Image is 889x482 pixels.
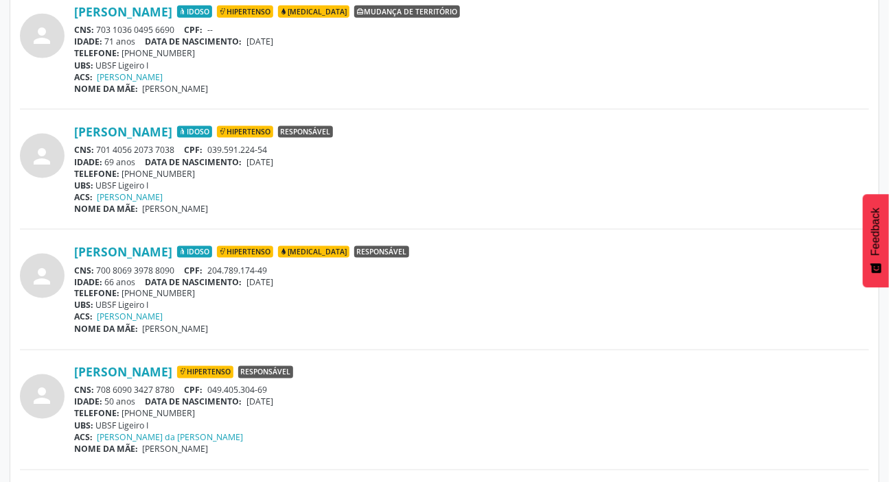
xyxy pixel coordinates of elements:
[74,36,869,47] div: 71 anos
[74,4,172,19] a: [PERSON_NAME]
[217,246,273,258] span: Hipertenso
[143,324,209,335] span: [PERSON_NAME]
[30,264,55,289] i: person
[185,265,203,276] span: CPF:
[863,194,889,287] button: Feedback - Mostrar pesquisa
[30,23,55,48] i: person
[30,384,55,409] i: person
[74,300,869,311] div: UBSF Ligeiro I
[74,156,869,168] div: 69 anos
[97,311,163,323] a: [PERSON_NAME]
[74,420,93,432] span: UBS:
[207,24,213,36] span: --
[238,366,293,378] span: Responsável
[74,144,94,156] span: CNS:
[354,246,409,258] span: Responsável
[74,265,869,276] div: 700 8069 3978 8090
[74,168,119,180] span: TELEFONE:
[217,5,273,18] span: Hipertenso
[143,444,209,455] span: [PERSON_NAME]
[74,144,869,156] div: 701 4056 2073 7038
[74,180,869,191] div: UBSF Ligeiro I
[74,191,93,203] span: ACS:
[97,71,163,83] a: [PERSON_NAME]
[74,24,94,36] span: CNS:
[185,24,203,36] span: CPF:
[185,144,203,156] span: CPF:
[74,276,102,288] span: IDADE:
[74,244,172,259] a: [PERSON_NAME]
[354,5,460,18] span: Mudança de território
[74,385,94,396] span: CNS:
[177,126,212,138] span: Idoso
[278,126,333,138] span: Responsável
[74,24,869,36] div: 703 1036 0495 6690
[870,208,882,256] span: Feedback
[97,432,244,444] a: [PERSON_NAME] da [PERSON_NAME]
[246,36,273,47] span: [DATE]
[74,168,869,180] div: [PHONE_NUMBER]
[74,60,869,71] div: UBSF Ligeiro I
[74,71,93,83] span: ACS:
[74,408,869,420] div: [PHONE_NUMBER]
[74,288,869,300] div: [PHONE_NUMBER]
[177,5,212,18] span: Idoso
[74,311,93,323] span: ACS:
[207,265,267,276] span: 204.789.174-49
[30,144,55,169] i: person
[278,5,349,18] span: [MEDICAL_DATA]
[177,246,212,258] span: Idoso
[74,83,138,95] span: NOME DA MÃE:
[74,432,93,444] span: ACS:
[74,36,102,47] span: IDADE:
[177,366,233,378] span: Hipertenso
[74,47,119,59] span: TELEFONE:
[74,396,869,408] div: 50 anos
[246,276,273,288] span: [DATE]
[74,288,119,300] span: TELEFONE:
[146,276,242,288] span: DATA DE NASCIMENTO:
[143,203,209,215] span: [PERSON_NAME]
[185,385,203,396] span: CPF:
[74,156,102,168] span: IDADE:
[74,396,102,408] span: IDADE:
[146,396,242,408] span: DATA DE NASCIMENTO:
[74,365,172,380] a: [PERSON_NAME]
[143,83,209,95] span: [PERSON_NAME]
[146,36,242,47] span: DATA DE NASCIMENTO:
[74,444,138,455] span: NOME DA MÃE:
[74,324,138,335] span: NOME DA MÃE:
[207,144,267,156] span: 039.591.224-54
[146,156,242,168] span: DATA DE NASCIMENTO:
[278,246,349,258] span: [MEDICAL_DATA]
[74,420,869,432] div: UBSF Ligeiro I
[217,126,273,138] span: Hipertenso
[246,396,273,408] span: [DATE]
[74,408,119,420] span: TELEFONE:
[74,60,93,71] span: UBS:
[74,47,869,59] div: [PHONE_NUMBER]
[74,203,138,215] span: NOME DA MÃE:
[74,180,93,191] span: UBS:
[74,124,172,139] a: [PERSON_NAME]
[74,300,93,311] span: UBS:
[74,385,869,396] div: 708 6090 3427 8780
[246,156,273,168] span: [DATE]
[97,191,163,203] a: [PERSON_NAME]
[207,385,267,396] span: 049.405.304-69
[74,265,94,276] span: CNS:
[74,276,869,288] div: 66 anos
